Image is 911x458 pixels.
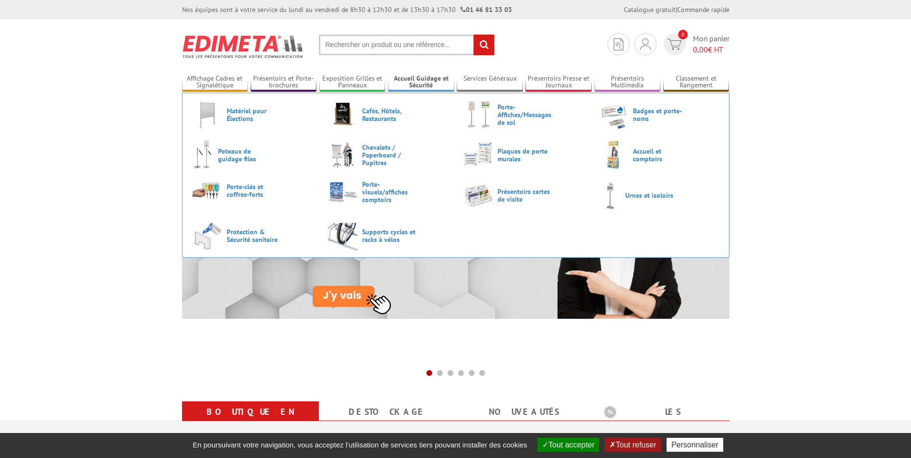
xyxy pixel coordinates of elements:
span: Chevalets / Paperboard / Pupitres [362,144,420,167]
a: Supports cycles et racks à vélos [328,221,448,251]
span: Badges et porte-noms [633,107,691,122]
a: Présentoirs Multimédia [595,74,661,90]
a: Les promotions [604,403,718,438]
img: Plaques de porte murales [463,140,493,170]
input: rechercher [474,35,494,55]
a: Urnes et isoloirs [599,181,719,210]
a: Services Généraux [457,74,523,90]
button: Tout refuser [605,438,661,452]
img: Supports cycles et racks à vélos [328,221,358,251]
a: Badges et porte-noms [599,100,719,130]
span: En poursuivant votre navigation, vous acceptez l'utilisation de services tiers pouvant installer ... [188,441,532,449]
img: Porte-Affiches/Messages de sol [463,100,493,130]
a: Matériel pour Élections [193,100,313,130]
img: Porte-clés et coffres-forts [193,181,222,200]
input: Rechercher un produit ou une référence... [319,35,495,55]
a: nouveautés [467,403,581,421]
a: Protection & Sécurité sanitaire [193,221,313,251]
a: Destockage [330,403,444,421]
div: Nos équipes sont à votre service du lundi au vendredi de 8h30 à 12h30 et de 13h30 à 17h30 [182,5,512,14]
a: Poteaux de guidage files [193,140,313,170]
img: Matériel pour Élections [193,100,222,130]
a: Porte-Affiches/Messages de sol [463,100,583,130]
span: Accueil et comptoirs [633,147,691,163]
a: Chevalets / Paperboard / Pupitres [328,140,448,170]
span: Cafés, Hôtels, Restaurants [362,107,420,122]
span: Porte-visuels/affiches comptoirs [362,181,420,204]
img: devis rapide [640,38,651,50]
b: Les promotions [604,403,724,422]
img: Chevalets / Paperboard / Pupitres [328,140,358,170]
a: Boutique en ligne [194,403,307,438]
a: Présentoirs cartes de visite [463,181,583,210]
img: Accueil et comptoirs [599,140,629,170]
a: Classement et Rangement [663,74,729,90]
div: | [624,5,729,14]
span: 0 [678,30,688,39]
a: Porte-visuels/affiches comptoirs [328,181,448,204]
span: Poteaux de guidage files [218,147,276,163]
a: Plaques de porte murales [463,140,583,170]
a: Cafés, Hôtels, Restaurants [328,100,448,130]
img: Urnes et isoloirs [599,181,621,210]
a: Exposition Grilles et Panneaux [319,74,386,90]
strong: 01 46 81 33 03 [461,5,512,14]
a: devis rapide 0 Mon panier 0,00€ HT [661,33,729,55]
span: Protection & Sécurité sanitaire [227,228,284,243]
span: Plaques de porte murales [498,147,555,163]
img: Porte-visuels/affiches comptoirs [328,181,358,203]
span: € HT [693,44,729,55]
img: Badges et porte-noms [599,100,629,130]
button: Personnaliser (fenêtre modale) [667,438,723,452]
img: Poteaux de guidage files [193,140,214,170]
span: Porte-clés et coffres-forts [227,183,284,198]
img: Présentoirs cartes de visite [463,181,493,210]
a: Affichage Cadres et Signalétique [182,74,248,90]
a: Accueil Guidage et Sécurité [388,74,454,90]
img: Protection & Sécurité sanitaire [193,221,222,251]
a: Porte-clés et coffres-forts [193,181,313,200]
img: devis rapide [614,38,623,50]
span: Présentoirs cartes de visite [498,188,555,203]
a: Catalogue gratuit [624,5,676,14]
button: Tout accepter [537,438,599,452]
a: Présentoirs et Porte-brochures [251,74,317,90]
a: Commande rapide [677,5,729,14]
span: Urnes et isoloirs [625,192,683,199]
span: Supports cycles et racks à vélos [362,228,420,243]
span: Porte-Affiches/Messages de sol [498,103,555,126]
a: Accueil et comptoirs [599,140,719,170]
span: Mon panier [693,33,729,55]
img: Cafés, Hôtels, Restaurants [328,100,358,130]
span: Matériel pour Élections [227,107,284,122]
img: Présentoir, panneau, stand - Edimeta - PLV, affichage, mobilier bureau, entreprise [182,29,304,64]
a: Présentoirs Presse et Journaux [525,74,592,90]
img: devis rapide [668,39,681,50]
span: 0,00 [693,45,708,54]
